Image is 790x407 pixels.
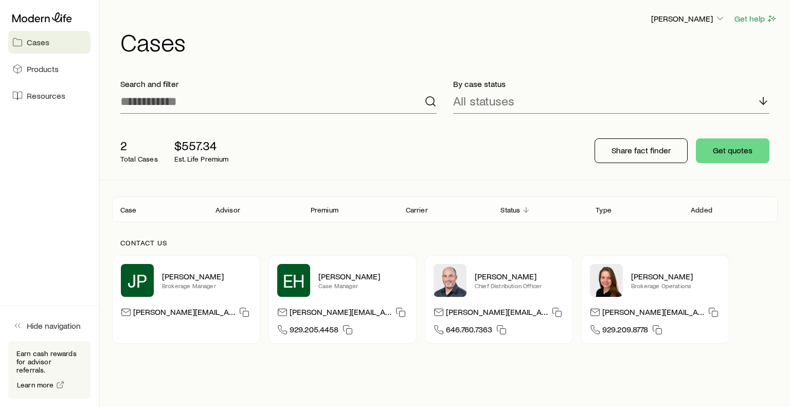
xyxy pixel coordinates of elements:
[27,64,59,74] span: Products
[120,79,437,89] p: Search and filter
[290,324,338,338] span: 929.205.4458
[612,145,671,155] p: Share fact finder
[595,138,688,163] button: Share fact finder
[318,271,408,281] p: [PERSON_NAME]
[631,281,721,290] p: Brokerage Operations
[453,94,514,108] p: All statuses
[475,271,564,281] p: [PERSON_NAME]
[602,307,704,321] p: [PERSON_NAME][EMAIL_ADDRESS][DOMAIN_NAME]
[17,381,54,388] span: Learn more
[216,206,240,214] p: Advisor
[120,138,158,153] p: 2
[133,307,235,321] p: [PERSON_NAME][EMAIL_ADDRESS][DOMAIN_NAME]
[8,84,91,107] a: Resources
[318,281,408,290] p: Case Manager
[120,29,778,54] h1: Cases
[120,239,769,247] p: Contact us
[434,264,466,297] img: Dan Pierson
[453,79,769,89] p: By case status
[174,155,229,163] p: Est. Life Premium
[27,91,65,101] span: Resources
[651,13,726,25] button: [PERSON_NAME]
[475,281,564,290] p: Chief Distribution Officer
[8,31,91,54] a: Cases
[691,206,712,214] p: Added
[311,206,338,214] p: Premium
[120,206,137,214] p: Case
[16,349,82,374] p: Earn cash rewards for advisor referrals.
[631,271,721,281] p: [PERSON_NAME]
[446,307,548,321] p: [PERSON_NAME][EMAIL_ADDRESS][DOMAIN_NAME]
[696,138,769,163] button: Get quotes
[120,155,158,163] p: Total Cases
[8,314,91,337] button: Hide navigation
[500,206,520,214] p: Status
[590,264,623,297] img: Ellen Wall
[112,197,778,222] div: Client cases
[283,270,305,291] span: EH
[734,13,778,25] button: Get help
[162,281,252,290] p: Brokerage Manager
[406,206,428,214] p: Carrier
[596,206,612,214] p: Type
[8,58,91,80] a: Products
[446,324,492,338] span: 646.760.7363
[651,13,725,24] p: [PERSON_NAME]
[174,138,229,153] p: $557.34
[162,271,252,281] p: [PERSON_NAME]
[27,37,49,47] span: Cases
[27,321,81,331] span: Hide navigation
[128,270,147,291] span: JP
[602,324,648,338] span: 929.209.8778
[290,307,391,321] p: [PERSON_NAME][EMAIL_ADDRESS][DOMAIN_NAME]
[8,341,91,399] div: Earn cash rewards for advisor referrals.Learn more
